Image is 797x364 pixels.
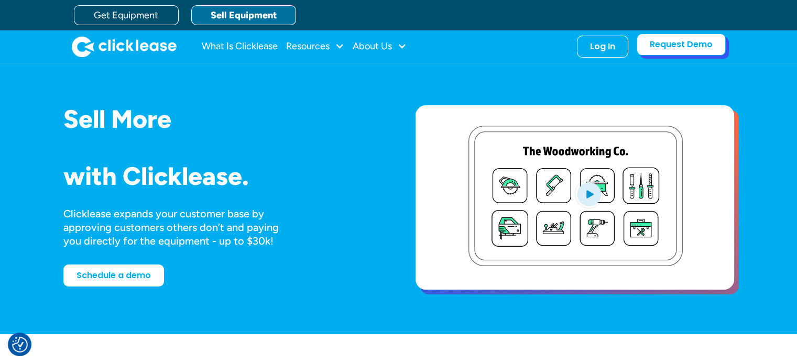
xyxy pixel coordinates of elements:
div: About Us [353,36,407,57]
a: Schedule a demo [63,264,164,286]
div: Log In [590,41,615,52]
img: Blue play button logo on a light blue circular background [575,179,603,208]
img: Clicklease logo [72,36,177,57]
button: Consent Preferences [12,337,28,352]
div: Clicklease expands your customer base by approving customers others don’t and paying you directly... [63,207,298,248]
h1: with Clicklease. [63,162,382,190]
div: Resources [286,36,344,57]
img: Revisit consent button [12,337,28,352]
a: open lightbox [416,105,734,290]
a: Request Demo [637,34,726,56]
a: Get Equipment [74,5,179,25]
a: What Is Clicklease [202,36,278,57]
h1: Sell More [63,105,382,133]
a: home [72,36,177,57]
a: Sell Equipment [191,5,296,25]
